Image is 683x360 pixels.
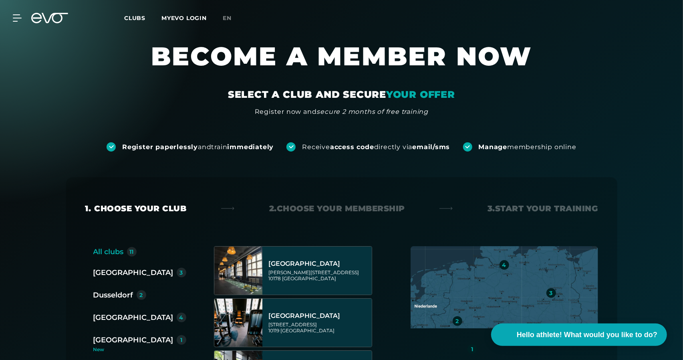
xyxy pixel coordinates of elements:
[269,328,280,334] font: 10119
[282,275,336,281] font: [GEOGRAPHIC_DATA]
[140,291,143,299] font: 2
[85,204,91,213] font: 1.
[124,14,145,22] font: Clubs
[302,143,330,151] font: Receive
[124,14,161,22] a: Clubs
[517,331,657,339] font: Hello athlete! What would you like to do?
[507,143,576,151] font: membership online
[269,260,340,267] font: [GEOGRAPHIC_DATA]
[330,143,374,151] font: access code
[223,14,232,22] font: en
[269,322,317,328] font: [STREET_ADDRESS]
[471,346,473,353] font: 1
[93,268,173,277] font: [GEOGRAPHIC_DATA]
[180,269,183,276] font: 3
[93,291,133,299] font: Dusseldorf
[93,313,173,322] font: [GEOGRAPHIC_DATA]
[491,324,667,346] button: Hello athlete! What would you like to do?
[269,312,340,320] font: [GEOGRAPHIC_DATA]
[198,143,211,151] font: and
[502,261,506,269] font: 4
[269,269,359,275] font: [PERSON_NAME][STREET_ADDRESS]
[488,204,495,213] font: 3.
[122,143,198,151] font: Register paperlessly
[550,289,553,297] font: 3
[151,40,532,72] font: BECOME A MEMBER NOW
[211,143,227,151] font: train
[317,108,429,115] font: secure 2 months of free training
[495,204,598,213] font: Start your training
[255,108,317,115] font: Register now and
[130,248,134,255] font: 11
[386,89,455,100] font: YOUR OFFER
[479,143,508,151] font: Manage
[281,328,335,334] font: [GEOGRAPHIC_DATA]
[93,346,105,352] font: New
[227,143,274,151] font: immediately
[223,14,241,23] a: en
[456,318,459,325] font: 2
[93,247,124,256] font: All clubs
[214,247,262,295] img: Berlin Alexanderplatz
[269,204,277,213] font: 2.
[214,299,262,347] img: Berlin Rosenthaler Platz
[269,275,281,281] font: 10178
[228,89,386,100] font: SELECT A CLUB AND SECURE
[180,336,182,344] font: 1
[93,336,173,344] font: [GEOGRAPHIC_DATA]
[412,143,450,151] font: email/sms
[277,204,405,213] font: Choose your membership
[95,204,187,213] font: Choose your club
[161,14,207,22] a: MYEVO LOGIN
[179,314,183,321] font: 4
[374,143,413,151] font: directly via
